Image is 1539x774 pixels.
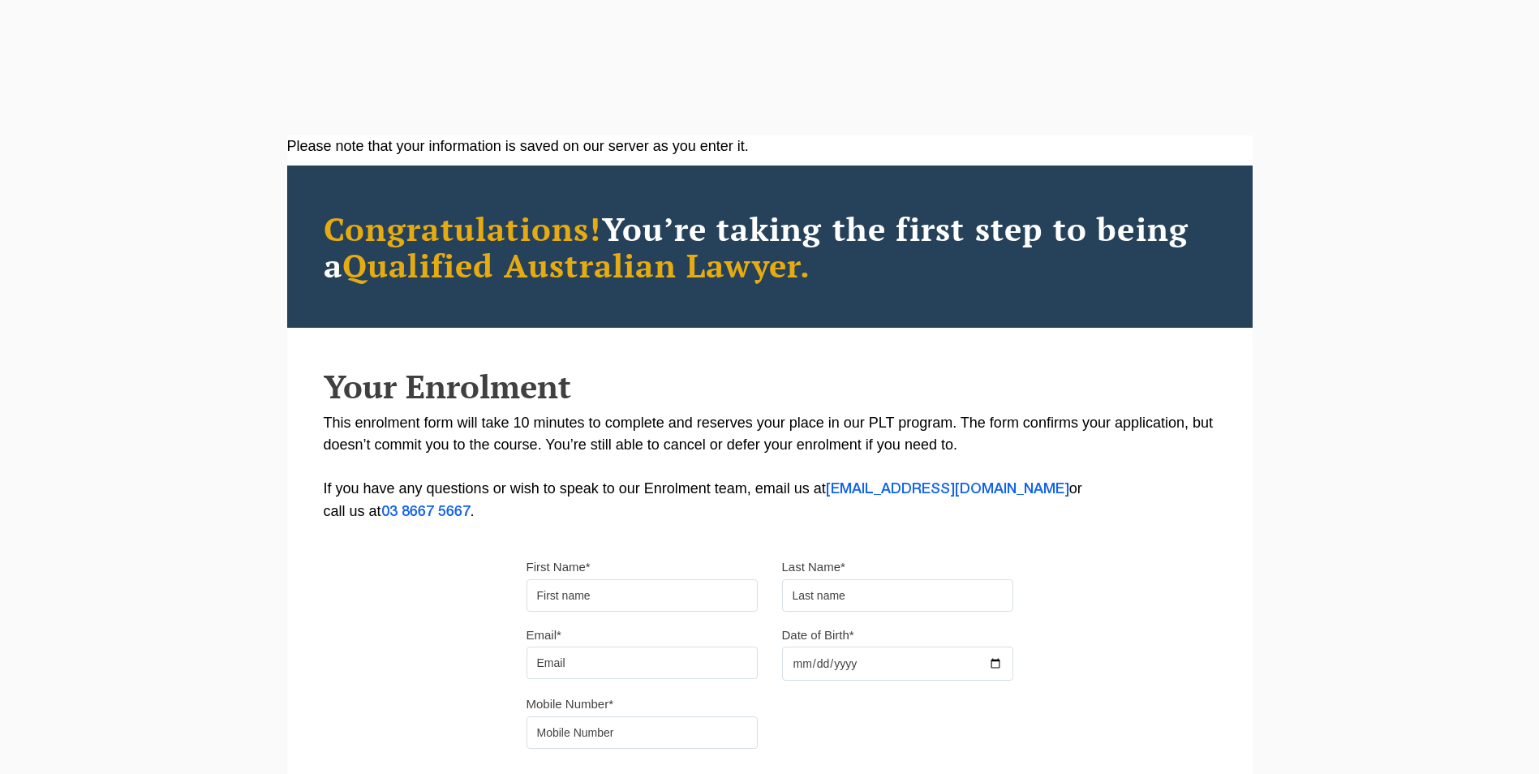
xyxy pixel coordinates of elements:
h2: You’re taking the first step to being a [324,210,1216,283]
label: Date of Birth* [782,627,854,643]
label: Email* [527,627,561,643]
label: Last Name* [782,559,845,575]
h2: Your Enrolment [324,368,1216,404]
span: Qualified Australian Lawyer. [342,243,811,286]
label: Mobile Number* [527,696,614,712]
a: 03 8667 5667 [381,505,471,518]
a: [EMAIL_ADDRESS][DOMAIN_NAME] [826,483,1069,496]
div: Please note that your information is saved on our server as you enter it. [287,135,1253,157]
label: First Name* [527,559,591,575]
input: Last name [782,579,1013,612]
p: This enrolment form will take 10 minutes to complete and reserves your place in our PLT program. ... [324,412,1216,523]
span: Congratulations! [324,207,602,250]
input: First name [527,579,758,612]
input: Mobile Number [527,716,758,749]
input: Email [527,647,758,679]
